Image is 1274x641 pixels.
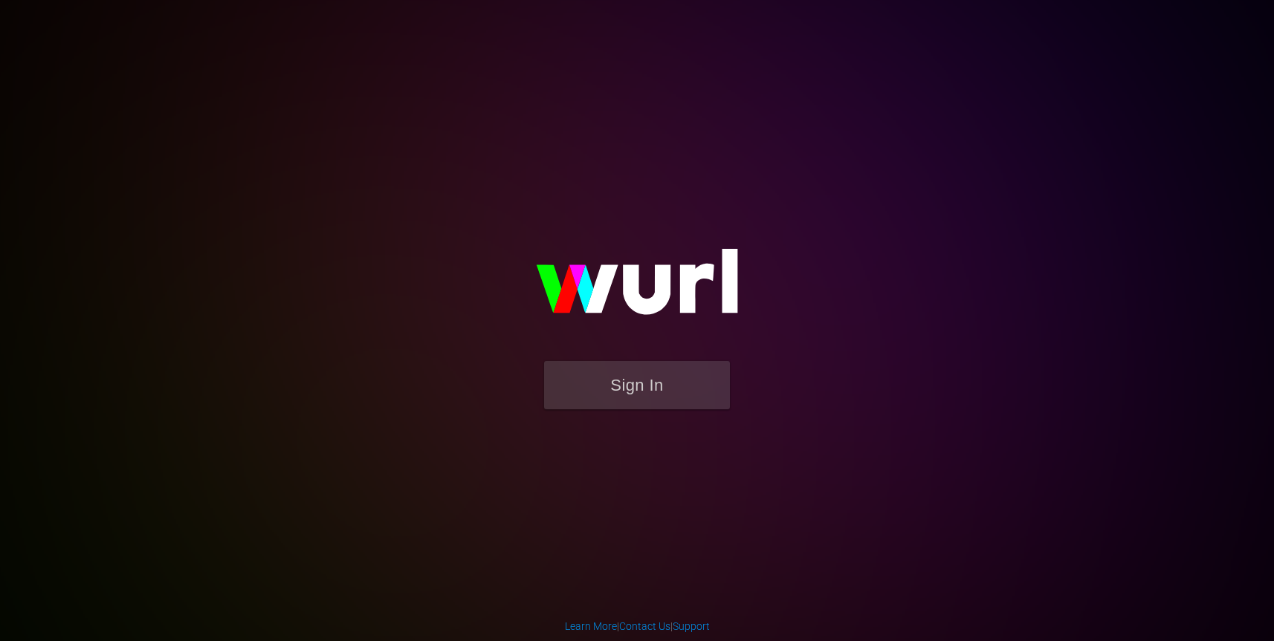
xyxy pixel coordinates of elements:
div: | | [565,619,710,634]
a: Learn More [565,620,617,632]
a: Support [673,620,710,632]
button: Sign In [544,361,730,409]
a: Contact Us [619,620,670,632]
img: wurl-logo-on-black-223613ac3d8ba8fe6dc639794a292ebdb59501304c7dfd60c99c58986ef67473.svg [488,217,786,361]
